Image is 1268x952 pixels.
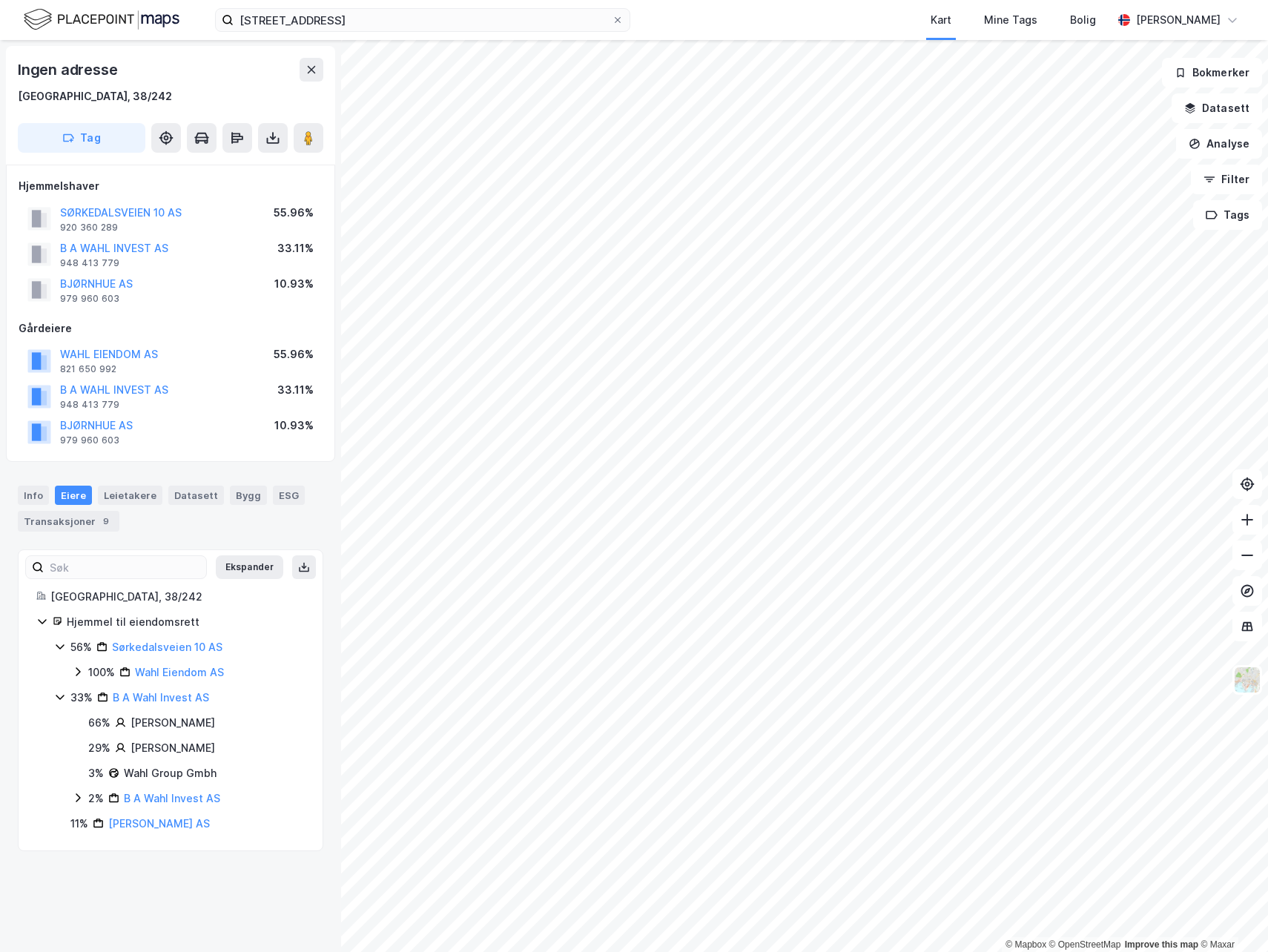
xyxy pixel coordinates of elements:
[108,817,210,830] a: [PERSON_NAME] AS
[60,257,119,269] div: 948 413 779
[274,204,314,222] div: 55.96%
[70,638,92,656] div: 56%
[60,363,116,375] div: 821 650 992
[50,588,305,606] div: [GEOGRAPHIC_DATA], 38/242
[60,399,119,411] div: 948 413 779
[1136,11,1221,29] div: [PERSON_NAME]
[131,739,215,757] div: [PERSON_NAME]
[277,239,314,257] div: 33.11%
[273,486,305,505] div: ESG
[135,666,224,678] a: Wahl Eiendom AS
[1194,881,1268,952] iframe: Chat Widget
[19,320,323,337] div: Gårdeiere
[1176,129,1262,159] button: Analyse
[60,434,119,446] div: 979 960 603
[984,11,1037,29] div: Mine Tags
[1162,58,1262,87] button: Bokmerker
[168,486,224,505] div: Datasett
[99,514,113,529] div: 9
[124,764,217,782] div: Wahl Group Gmbh
[18,486,49,505] div: Info
[234,9,612,31] input: Søk på adresse, matrikkel, gårdeiere, leietakere eller personer
[1070,11,1096,29] div: Bolig
[60,222,118,234] div: 920 360 289
[88,764,104,782] div: 3%
[44,556,206,578] input: Søk
[18,123,145,153] button: Tag
[98,486,162,505] div: Leietakere
[18,87,172,105] div: [GEOGRAPHIC_DATA], 38/242
[1125,939,1198,950] a: Improve this map
[230,486,267,505] div: Bygg
[274,417,314,434] div: 10.93%
[1191,165,1262,194] button: Filter
[1233,666,1261,694] img: Z
[18,58,120,82] div: Ingen adresse
[274,346,314,363] div: 55.96%
[216,555,283,579] button: Ekspander
[113,691,209,704] a: B A Wahl Invest AS
[67,613,305,631] div: Hjemmel til eiendomsrett
[1049,939,1121,950] a: OpenStreetMap
[88,739,110,757] div: 29%
[88,664,115,681] div: 100%
[1006,939,1046,950] a: Mapbox
[1193,200,1262,230] button: Tags
[60,293,119,305] div: 979 960 603
[70,689,93,707] div: 33%
[1194,881,1268,952] div: Kontrollprogram for chat
[131,714,215,732] div: [PERSON_NAME]
[1172,93,1262,123] button: Datasett
[70,815,88,833] div: 11%
[55,486,92,505] div: Eiere
[88,790,104,807] div: 2%
[124,792,220,804] a: B A Wahl Invest AS
[24,7,179,33] img: logo.f888ab2527a4732fd821a326f86c7f29.svg
[112,641,222,653] a: Sørkedalsveien 10 AS
[19,177,323,195] div: Hjemmelshaver
[274,275,314,293] div: 10.93%
[18,511,119,532] div: Transaksjoner
[88,714,110,732] div: 66%
[277,381,314,399] div: 33.11%
[931,11,951,29] div: Kart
